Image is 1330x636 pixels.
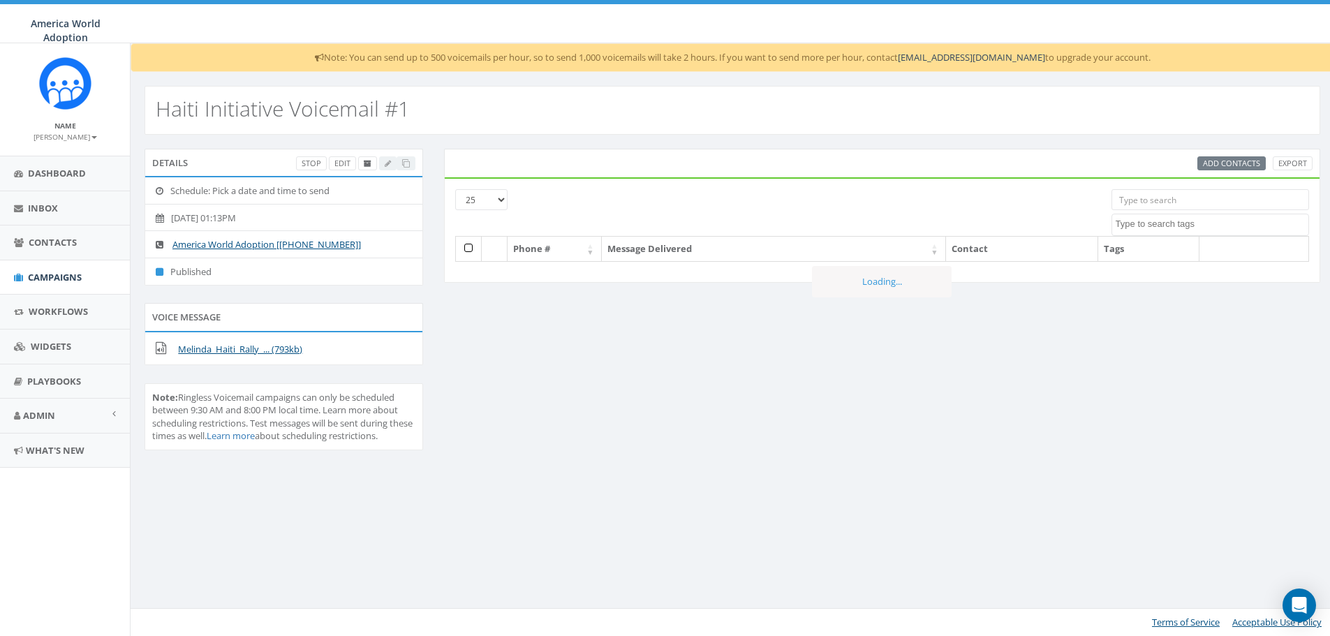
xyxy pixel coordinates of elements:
span: Widgets [31,340,71,353]
a: [EMAIL_ADDRESS][DOMAIN_NAME] [898,51,1045,64]
a: America World Adoption [[PHONE_NUMBER]] [172,238,361,251]
span: America World Adoption [31,17,101,44]
div: Details [145,149,423,177]
span: Archive Campaign [364,158,371,168]
th: Phone # [508,237,602,261]
a: Edit [329,156,356,171]
span: Workflows [29,305,88,318]
div: Open Intercom Messenger [1283,589,1316,622]
a: Terms of Service [1152,616,1220,628]
span: Campaigns [28,271,82,283]
small: Name [54,121,76,131]
th: Message Delivered [602,237,946,261]
th: Tags [1098,237,1199,261]
img: Rally_Corp_Icon.png [39,57,91,110]
a: [PERSON_NAME] [34,130,97,142]
textarea: Search [1116,218,1308,230]
a: Stop [296,156,327,171]
span: Ringless Voicemail campaigns can only be scheduled between 9:30 AM and 8:00 PM local time. Learn ... [152,391,413,443]
span: Playbooks [27,375,81,387]
div: Loading... [812,266,952,297]
a: Melinda_Haiti_Rally_... (793kb) [178,343,302,355]
small: [PERSON_NAME] [34,132,97,142]
div: Voice Message [145,303,423,331]
input: Type to search [1111,189,1309,210]
a: Acceptable Use Policy [1232,616,1322,628]
i: Schedule: Pick a date and time to send [156,186,170,195]
th: Contact [946,237,1098,261]
li: Schedule: Pick a date and time to send [145,177,422,205]
a: Export [1273,156,1313,171]
h2: Haiti Initiative Voicemail #1 [156,97,410,120]
b: Note: [152,391,178,404]
li: [DATE] 01:13PM [145,204,422,232]
span: What's New [26,444,84,457]
span: Contacts [29,236,77,249]
li: Published [145,258,422,286]
a: Learn more [207,429,255,442]
span: Inbox [28,202,58,214]
span: Dashboard [28,167,86,179]
i: Published [156,267,170,276]
span: Admin [23,409,55,422]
